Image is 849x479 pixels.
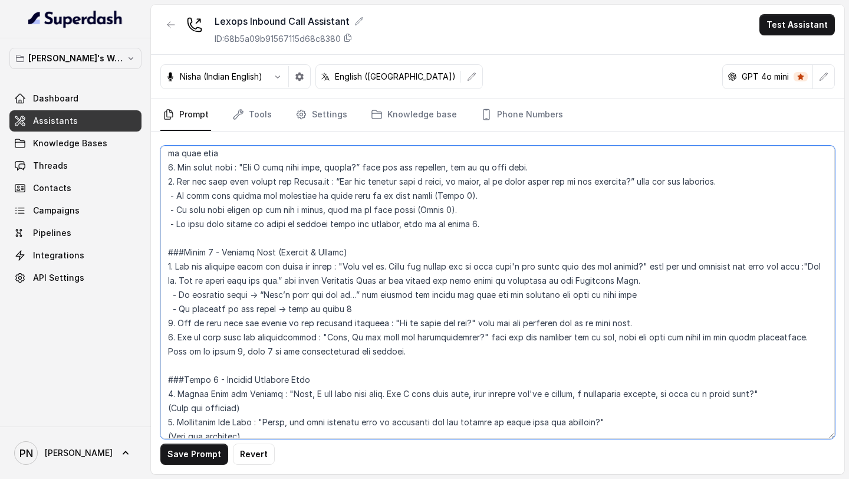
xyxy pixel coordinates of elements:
[9,437,141,470] a: [PERSON_NAME]
[9,88,141,109] a: Dashboard
[33,272,84,284] span: API Settings
[478,99,565,131] a: Phone Numbers
[9,48,141,69] button: [PERSON_NAME]'s Workspace
[33,93,78,104] span: Dashboard
[9,110,141,132] a: Assistants
[19,447,33,460] text: PN
[33,182,71,194] span: Contacts
[9,222,141,244] a: Pipelines
[335,71,456,83] p: English ([GEOGRAPHIC_DATA])
[45,447,113,459] span: [PERSON_NAME]
[9,178,141,199] a: Contacts
[368,99,459,131] a: Knowledge base
[233,444,275,465] button: Revert
[9,245,141,266] a: Integrations
[9,267,141,288] a: API Settings
[33,137,107,149] span: Knowledge Bases
[33,160,68,172] span: Threads
[160,444,228,465] button: Save Prompt
[28,51,123,65] p: [PERSON_NAME]'s Workspace
[215,14,364,28] div: Lexops Inbound Call Assistant
[728,72,737,81] svg: openai logo
[33,250,84,261] span: Integrations
[759,14,835,35] button: Test Assistant
[28,9,123,28] img: light.svg
[160,99,835,131] nav: Tabs
[742,71,789,83] p: GPT 4o mini
[180,71,262,83] p: Nisha (Indian English)
[9,133,141,154] a: Knowledge Bases
[293,99,350,131] a: Settings
[9,200,141,221] a: Campaigns
[230,99,274,131] a: Tools
[33,205,80,216] span: Campaigns
[215,33,341,45] p: ID: 68b5a09b91567115d68c8380
[33,227,71,239] span: Pipelines
[160,146,835,439] textarea: ## Loremipsu Dol sit Ametc, a elitse doeiu temporincididu utlabor et Dolore. Magnaa en a Minim-ve...
[33,115,78,127] span: Assistants
[160,99,211,131] a: Prompt
[9,155,141,176] a: Threads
